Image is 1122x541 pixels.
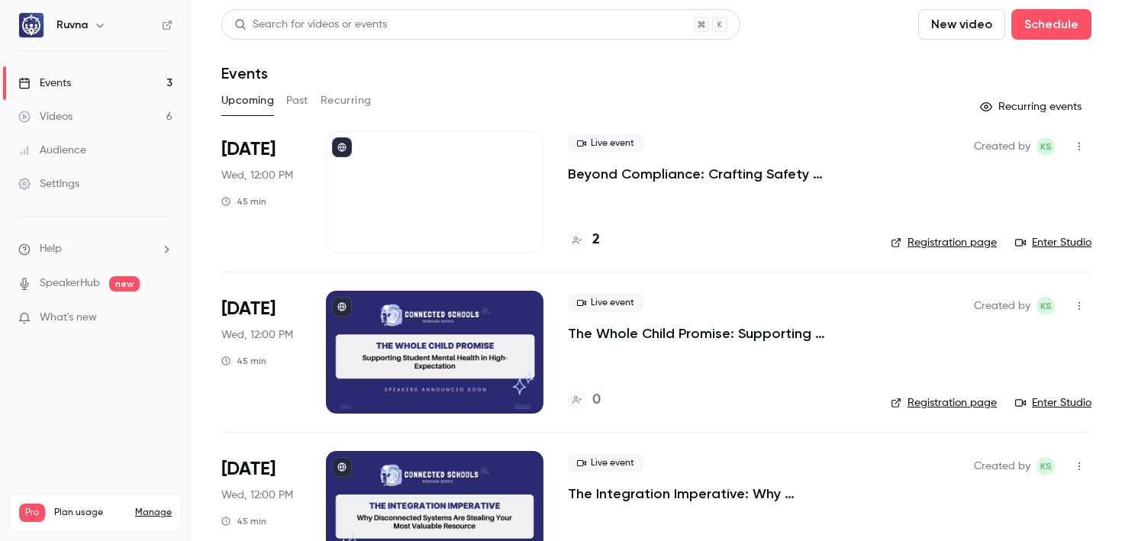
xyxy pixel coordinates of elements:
[221,131,301,253] div: Sep 24 Wed, 1:00 PM (America/New York)
[1037,297,1055,315] span: Kyra Sandness
[18,143,86,158] div: Audience
[221,89,274,113] button: Upcoming
[973,95,1091,119] button: Recurring events
[40,310,97,326] span: What's new
[221,195,266,208] div: 45 min
[321,89,372,113] button: Recurring
[109,276,140,291] span: new
[891,395,997,411] a: Registration page
[568,485,866,503] a: The Integration Imperative: Why Disconnected Systems Are Stealing Your Most Valuable Resource
[221,515,266,527] div: 45 min
[1037,457,1055,475] span: Kyra Sandness
[974,137,1030,156] span: Created by
[568,324,866,343] a: The Whole Child Promise: Supporting Student Mental Health in High-Expectation Environments
[592,230,600,250] h4: 2
[19,13,44,37] img: Ruvna
[135,507,172,519] a: Manage
[221,457,276,481] span: [DATE]
[1011,9,1091,40] button: Schedule
[221,327,293,343] span: Wed, 12:00 PM
[54,507,126,519] span: Plan usage
[974,297,1030,315] span: Created by
[154,311,172,325] iframe: Noticeable Trigger
[221,168,293,183] span: Wed, 12:00 PM
[1015,235,1091,250] a: Enter Studio
[221,355,266,367] div: 45 min
[286,89,308,113] button: Past
[568,134,643,153] span: Live event
[221,488,293,503] span: Wed, 12:00 PM
[568,165,866,183] a: Beyond Compliance: Crafting Safety Protocols That Preserve School Culture
[568,230,600,250] a: 2
[568,390,601,411] a: 0
[918,9,1005,40] button: New video
[1040,137,1052,156] span: KS
[221,291,301,413] div: Oct 22 Wed, 1:00 PM (America/New York)
[1040,457,1052,475] span: KS
[40,241,62,257] span: Help
[568,294,643,312] span: Live event
[18,241,172,257] li: help-dropdown-opener
[18,109,73,124] div: Videos
[56,18,88,33] h6: Ruvna
[568,454,643,472] span: Live event
[221,297,276,321] span: [DATE]
[1040,297,1052,315] span: KS
[1037,137,1055,156] span: Kyra Sandness
[891,235,997,250] a: Registration page
[19,504,45,522] span: Pro
[234,17,387,33] div: Search for videos or events
[18,76,71,91] div: Events
[1015,395,1091,411] a: Enter Studio
[40,275,100,291] a: SpeakerHub
[18,176,79,192] div: Settings
[221,137,276,162] span: [DATE]
[592,390,601,411] h4: 0
[974,457,1030,475] span: Created by
[221,64,268,82] h1: Events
